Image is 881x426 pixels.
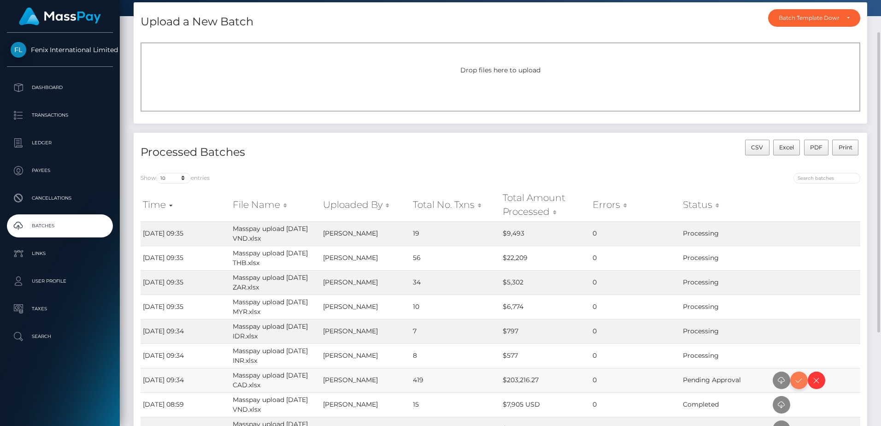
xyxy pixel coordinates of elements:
th: Errors: activate to sort column ascending [590,189,680,221]
td: [PERSON_NAME] [321,221,411,246]
h4: Processed Batches [141,144,493,160]
td: $6,774 [500,295,590,319]
td: Pending Approval [681,368,770,392]
input: Search batches [793,173,860,183]
button: PDF [804,140,829,155]
td: 34 [411,270,500,295]
h4: Upload a New Batch [141,14,253,30]
td: [DATE] 09:34 [141,343,230,368]
a: Dashboard [7,76,113,99]
p: Payees [11,164,109,177]
td: [PERSON_NAME] [321,392,411,417]
th: Uploaded By: activate to sort column ascending [321,189,411,221]
td: 419 [411,368,500,392]
td: [PERSON_NAME] [321,246,411,270]
img: MassPay Logo [19,7,101,25]
td: 7 [411,319,500,343]
td: Completed [681,392,770,417]
p: Transactions [11,108,109,122]
a: Payees [7,159,113,182]
th: Total Amount Processed: activate to sort column ascending [500,189,590,221]
span: Excel [779,144,794,151]
span: Drop files here to upload [460,66,540,74]
td: 8 [411,343,500,368]
p: Links [11,247,109,260]
td: 56 [411,246,500,270]
td: [DATE] 09:35 [141,221,230,246]
td: Masspay upload [DATE] IDR.xlsx [230,319,320,343]
button: Excel [773,140,800,155]
button: Batch Template Download [768,9,860,27]
img: Fenix International Limited [11,42,26,58]
a: Cancellations [7,187,113,210]
a: Batches [7,214,113,237]
td: Masspay upload [DATE] VND.xlsx [230,221,320,246]
td: $5,302 [500,270,590,295]
td: $7,905 USD [500,392,590,417]
p: Batches [11,219,109,233]
td: [DATE] 09:34 [141,368,230,392]
td: [DATE] 09:35 [141,246,230,270]
a: Transactions [7,104,113,127]
td: Processing [681,221,770,246]
td: [DATE] 08:59 [141,392,230,417]
td: Masspay upload [DATE] ZAR.xlsx [230,270,320,295]
td: $22,209 [500,246,590,270]
td: 0 [590,343,680,368]
th: File Name: activate to sort column ascending [230,189,320,221]
td: [DATE] 09:35 [141,270,230,295]
td: Masspay upload [DATE] CAD.xlsx [230,368,320,392]
td: Processing [681,295,770,319]
td: 0 [590,319,680,343]
th: Status: activate to sort column ascending [681,189,770,221]
td: 0 [590,221,680,246]
span: PDF [810,144,822,151]
td: 0 [590,270,680,295]
td: [DATE] 09:35 [141,295,230,319]
a: Ledger [7,131,113,154]
td: 0 [590,295,680,319]
button: Print [832,140,858,155]
td: Masspay upload [DATE] MYR.xlsx [230,295,320,319]
td: Processing [681,246,770,270]
td: 0 [590,392,680,417]
td: $9,493 [500,221,590,246]
td: [DATE] 09:34 [141,319,230,343]
td: [PERSON_NAME] [321,368,411,392]
a: Links [7,242,113,265]
a: User Profile [7,270,113,293]
td: $203,216.27 [500,368,590,392]
select: Showentries [156,173,191,183]
button: CSV [745,140,769,155]
a: Taxes [7,297,113,320]
span: Print [839,144,852,151]
td: [PERSON_NAME] [321,270,411,295]
td: [PERSON_NAME] [321,295,411,319]
td: [PERSON_NAME] [321,343,411,368]
th: Time: activate to sort column ascending [141,189,230,221]
td: Processing [681,270,770,295]
p: Cancellations [11,191,109,205]
td: Masspay upload [DATE] VND.xlsx [230,392,320,417]
label: Show entries [141,173,210,183]
a: Search [7,325,113,348]
td: Processing [681,319,770,343]
td: 10 [411,295,500,319]
td: 0 [590,368,680,392]
span: Fenix International Limited [7,46,113,54]
p: Ledger [11,136,109,150]
p: User Profile [11,274,109,288]
span: CSV [751,144,763,151]
td: [PERSON_NAME] [321,319,411,343]
p: Dashboard [11,81,109,95]
td: 0 [590,246,680,270]
p: Taxes [11,302,109,316]
td: 19 [411,221,500,246]
div: Batch Template Download [779,14,839,22]
td: Masspay upload [DATE] INR.xlsx [230,343,320,368]
td: Processing [681,343,770,368]
td: $797 [500,319,590,343]
td: $577 [500,343,590,368]
p: Search [11,330,109,343]
td: 15 [411,392,500,417]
